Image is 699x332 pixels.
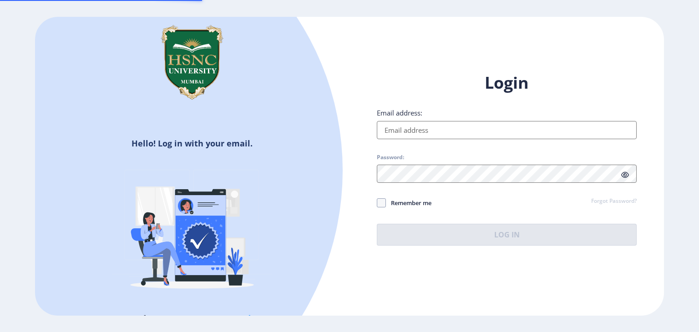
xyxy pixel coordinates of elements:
[377,121,637,139] input: Email address
[112,152,272,312] img: Verified-rafiki.svg
[377,154,404,161] label: Password:
[591,197,637,206] a: Forgot Password?
[386,197,431,208] span: Remember me
[377,72,637,94] h1: Login
[42,312,343,326] h5: Don't have an account?
[377,108,422,117] label: Email address:
[377,224,637,246] button: Log In
[230,312,271,326] a: Register
[147,17,238,108] img: hsnc.png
